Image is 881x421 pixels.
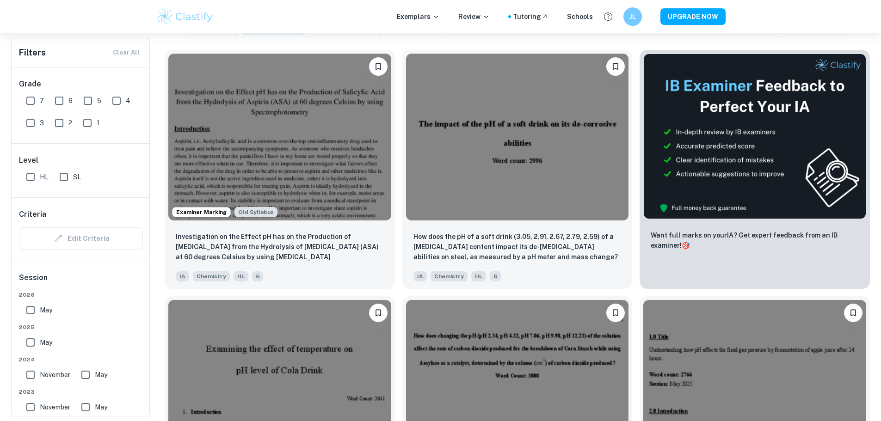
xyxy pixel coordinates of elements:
span: 1 [97,118,99,128]
a: BookmarkHow does the pH of a soft drink (3.05, 2.91, 2.67, 2.79, 2.59) of a phosphoric acid conte... [402,50,633,289]
img: Chemistry IA example thumbnail: How does the pH of a soft drink (3.05, 2 [406,54,629,220]
span: Chemistry [193,271,230,281]
a: Tutoring [513,12,548,22]
img: Chemistry IA example thumbnail: Investigation on the Effect pH has on th [168,54,391,220]
a: Schools [567,12,593,22]
button: Bookmark [369,57,388,76]
span: 2026 [19,291,143,299]
span: HL [234,271,248,281]
h6: JL [627,12,638,22]
a: Examiner MarkingStarting from the May 2025 session, the Chemistry IA requirements have changed. I... [165,50,395,289]
p: Investigation on the Effect pH has on the Production of Salicylic Acid from the Hydrolysis of Asp... [176,232,384,262]
span: May [40,337,52,348]
h6: Level [19,155,143,166]
span: May [95,370,107,380]
span: Examiner Marking [173,208,230,216]
span: IA [413,271,427,281]
h6: Grade [19,79,143,90]
p: Exemplars [397,12,440,22]
p: Want full marks on your IA ? Get expert feedback from an IB examiner! [651,230,859,250]
h6: Filters [19,46,46,59]
div: Criteria filters are unavailable when searching by topic [19,227,143,250]
span: November [40,370,70,380]
span: IA [176,271,189,281]
button: Help and Feedback [600,9,616,24]
span: 7 [40,96,44,106]
span: 🎯 [682,242,690,249]
span: SL [73,172,81,182]
span: May [40,305,52,315]
span: May [95,402,107,412]
button: Bookmark [606,57,625,76]
span: 2 [68,118,72,128]
p: How does the pH of a soft drink (3.05, 2.91, 2.67, 2.79, 2.59) of a phosphoric acid content impac... [413,232,622,262]
span: Chemistry [431,271,468,281]
span: 2025 [19,323,143,331]
span: 6 [490,271,501,281]
span: 2023 [19,388,143,396]
button: Bookmark [369,304,388,322]
span: 2024 [19,355,143,364]
button: JL [623,7,642,26]
span: November [40,402,70,412]
span: 4 [126,96,130,106]
img: Thumbnail [643,54,866,219]
button: Bookmark [844,304,863,322]
span: 3 [40,118,44,128]
div: Starting from the May 2025 session, the Chemistry IA requirements have changed. It's OK to refer ... [234,207,277,217]
button: Bookmark [606,304,625,322]
span: 6 [68,96,73,106]
span: HL [471,271,486,281]
span: HL [40,172,49,182]
button: UPGRADE NOW [660,8,726,25]
h6: Session [19,272,143,291]
img: Clastify logo [156,7,215,26]
span: 6 [252,271,263,281]
span: Old Syllabus [234,207,277,217]
a: ThumbnailWant full marks on yourIA? Get expert feedback from an IB examiner! [640,50,870,289]
span: 5 [97,96,101,106]
p: Review [458,12,490,22]
h6: Criteria [19,209,46,220]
